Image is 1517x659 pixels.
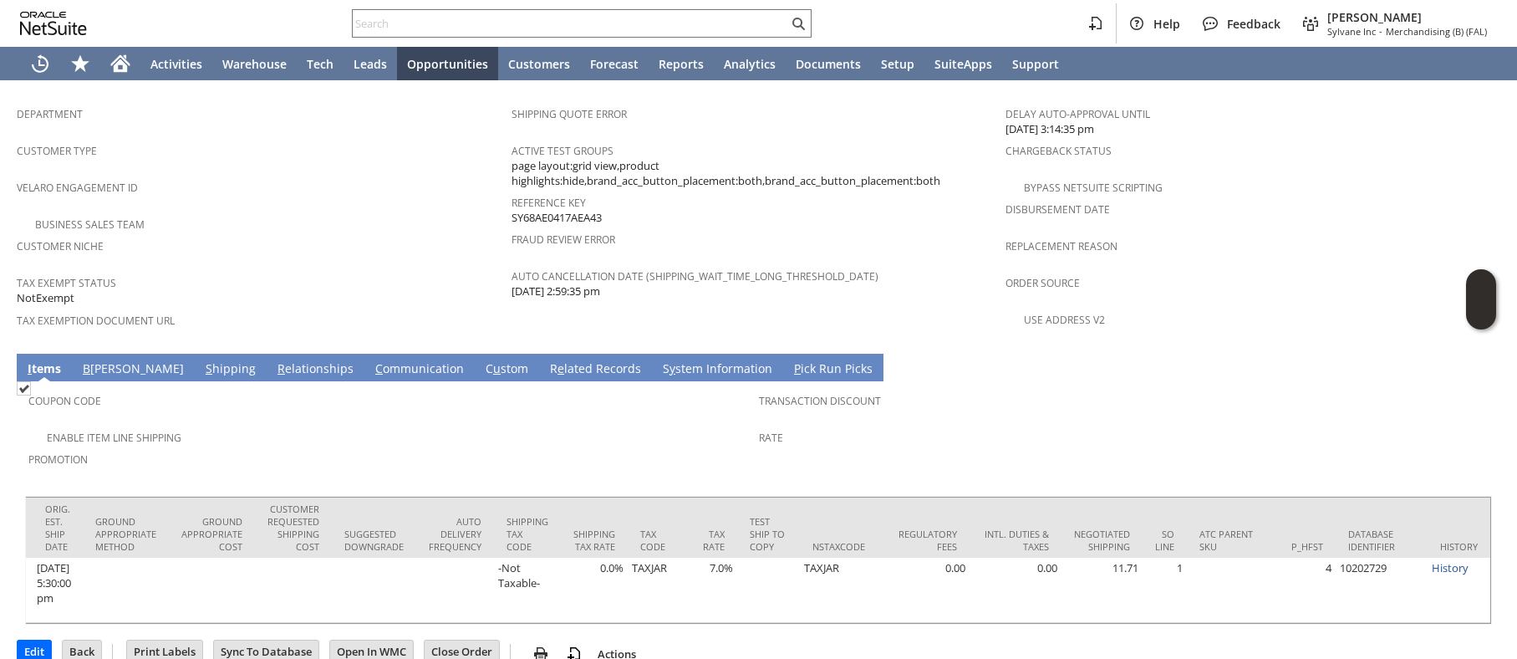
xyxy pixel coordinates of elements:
[28,360,32,376] span: I
[17,276,116,290] a: Tax Exempt Status
[17,181,138,195] a: Velaro Engagement ID
[1074,528,1130,553] div: Negotiated Shipping
[759,394,881,408] a: Transaction Discount
[83,360,90,376] span: B
[1386,25,1487,38] span: Merchandising (B) (FAL)
[724,56,776,72] span: Analytics
[110,54,130,74] svg: Home
[17,239,104,253] a: Customer Niche
[17,144,97,158] a: Customer Type
[982,528,1049,553] div: Intl. Duties & Taxes
[60,47,100,80] div: Shortcuts
[1470,357,1490,377] a: Unrolled view on
[1005,276,1080,290] a: Order Source
[1379,25,1382,38] span: -
[1440,540,1478,553] div: History
[1024,313,1105,327] a: Use Address V2
[786,47,871,80] a: Documents
[934,56,992,72] span: SuiteApps
[871,47,924,80] a: Setup
[669,360,675,376] span: y
[1005,202,1110,217] a: Disbursement Date
[1432,560,1469,575] a: History
[628,558,690,623] td: TAXJAR
[397,47,498,80] a: Opportunities
[1143,558,1187,623] td: 1
[796,56,861,72] span: Documents
[890,528,957,553] div: Regulatory Fees
[573,528,615,553] div: Shipping Tax Rate
[181,515,242,553] div: Ground Appropriate Cost
[750,515,787,553] div: Test Ship To Copy
[277,360,285,376] span: R
[33,558,83,623] td: [DATE] 5:30:00 pm
[20,12,87,35] svg: logo
[508,56,570,72] span: Customers
[800,558,878,623] td: TAXJAR
[1279,558,1336,623] td: 4
[17,314,175,328] a: Tax Exemption Document URL
[512,284,600,299] span: [DATE] 2:59:35 pm
[28,394,101,408] a: Coupon Code
[17,290,74,306] span: NotExempt
[371,360,468,379] a: Communication
[970,558,1061,623] td: 0.00
[375,360,383,376] span: C
[1005,121,1094,137] span: [DATE] 3:14:35 pm
[212,47,297,80] a: Warehouse
[23,360,65,379] a: Items
[580,47,649,80] a: Forecast
[659,360,776,379] a: System Information
[407,56,488,72] span: Opportunities
[1336,558,1428,623] td: 10202729
[703,528,725,553] div: Tax Rate
[1012,56,1059,72] span: Support
[1199,528,1266,553] div: ATC Parent SKU
[812,540,865,553] div: NSTaxCode
[344,528,404,553] div: Suggested Downgrade
[297,47,344,80] a: Tech
[273,360,358,379] a: Relationships
[1327,9,1487,25] span: [PERSON_NAME]
[95,515,156,553] div: Ground Appropriate Method
[17,381,31,396] img: Checked
[794,360,801,376] span: P
[788,13,808,33] svg: Search
[1005,239,1117,253] a: Replacement reason
[307,56,333,72] span: Tech
[512,158,998,189] span: page layout:grid view,product highlights:hide,brand_acc_button_placement:both,brand_acc_button_pl...
[1005,144,1112,158] a: Chargeback Status
[70,54,90,74] svg: Shortcuts
[557,360,564,376] span: e
[512,269,878,284] a: Auto Cancellation Date (shipping_wait_time_long_threshold_date)
[1155,528,1174,553] div: SO Line
[481,360,532,379] a: Custom
[881,56,914,72] span: Setup
[100,47,140,80] a: Home
[429,515,481,553] div: Auto Delivery Frequency
[1466,269,1496,329] iframe: Click here to launch Oracle Guided Learning Help Panel
[267,503,319,553] div: Customer Requested Shipping Cost
[30,54,50,74] svg: Recent Records
[1291,540,1323,553] div: P_HFST
[1153,16,1180,32] span: Help
[45,503,70,553] div: Orig. Est. Ship Date
[201,360,260,379] a: Shipping
[507,515,548,553] div: Shipping Tax Code
[561,558,628,623] td: 0.0%
[649,47,714,80] a: Reports
[140,47,212,80] a: Activities
[1227,16,1280,32] span: Feedback
[354,56,387,72] span: Leads
[512,107,627,121] a: Shipping Quote Error
[20,47,60,80] a: Recent Records
[1466,300,1496,330] span: Oracle Guided Learning Widget. To move around, please hold and drag
[1002,47,1069,80] a: Support
[222,56,287,72] span: Warehouse
[47,431,181,445] a: Enable Item Line Shipping
[35,217,145,232] a: Business Sales Team
[1327,25,1376,38] span: Sylvane Inc
[1005,107,1150,121] a: Delay Auto-Approval Until
[1348,528,1415,553] div: Database Identifier
[150,56,202,72] span: Activities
